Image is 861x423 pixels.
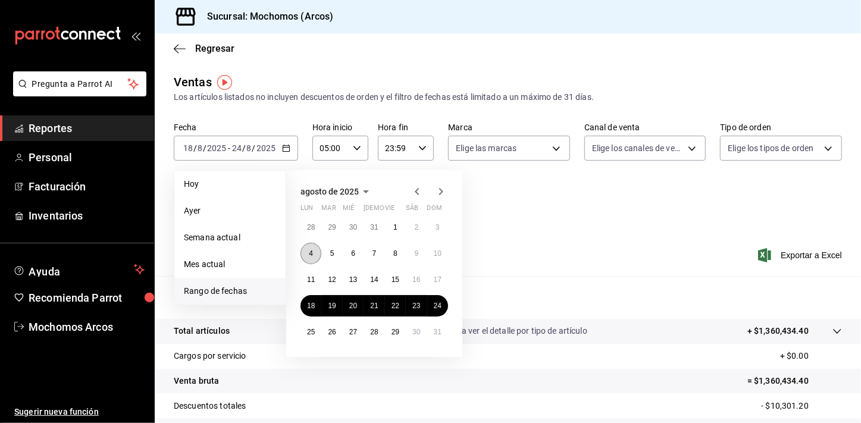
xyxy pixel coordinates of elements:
p: + $0.00 [780,350,842,362]
button: agosto de 2025 [300,184,373,199]
abbr: 20 de agosto de 2025 [349,302,357,310]
span: / [203,143,206,153]
label: Hora fin [378,124,434,132]
abbr: 19 de agosto de 2025 [328,302,336,310]
button: 20 de agosto de 2025 [343,295,364,317]
label: Tipo de orden [720,124,842,132]
abbr: miércoles [343,204,354,217]
label: Marca [448,124,570,132]
button: 31 de julio de 2025 [364,217,384,238]
abbr: 30 de julio de 2025 [349,223,357,231]
p: Cargos por servicio [174,350,246,362]
label: Fecha [174,124,298,132]
abbr: 1 de agosto de 2025 [393,223,397,231]
button: 2 de agosto de 2025 [406,217,427,238]
span: Rango de fechas [184,285,276,297]
abbr: 8 de agosto de 2025 [393,249,397,258]
abbr: 28 de julio de 2025 [307,223,315,231]
span: Facturación [29,178,145,195]
button: 26 de agosto de 2025 [321,321,342,343]
h3: Sucursal: Mochomos (Arcos) [198,10,333,24]
input: ---- [206,143,227,153]
input: -- [183,143,193,153]
p: Venta bruta [174,375,219,387]
span: agosto de 2025 [300,187,359,196]
span: Semana actual [184,231,276,244]
abbr: 27 de agosto de 2025 [349,328,357,336]
abbr: 11 de agosto de 2025 [307,275,315,284]
abbr: 3 de agosto de 2025 [436,223,440,231]
div: Los artículos listados no incluyen descuentos de orden y el filtro de fechas está limitado a un m... [174,91,842,104]
button: 30 de julio de 2025 [343,217,364,238]
span: Hoy [184,178,276,190]
button: 23 de agosto de 2025 [406,295,427,317]
span: Elige las marcas [456,142,516,154]
button: 28 de julio de 2025 [300,217,321,238]
abbr: 4 de agosto de 2025 [309,249,313,258]
button: 17 de agosto de 2025 [427,269,448,290]
abbr: 28 de agosto de 2025 [370,328,378,336]
span: Inventarios [29,208,145,224]
span: Mochomos Arcos [29,319,145,335]
span: - [228,143,230,153]
span: Personal [29,149,145,165]
span: Mes actual [184,258,276,271]
button: 10 de agosto de 2025 [427,243,448,264]
abbr: 2 de agosto de 2025 [414,223,418,231]
input: -- [246,143,252,153]
abbr: 12 de agosto de 2025 [328,275,336,284]
a: Pregunta a Parrot AI [8,86,146,99]
span: Ayer [184,205,276,217]
button: 1 de agosto de 2025 [385,217,406,238]
abbr: 10 de agosto de 2025 [434,249,442,258]
p: = $1,360,434.40 [747,375,842,387]
button: 18 de agosto de 2025 [300,295,321,317]
abbr: 15 de agosto de 2025 [392,275,399,284]
abbr: sábado [406,204,418,217]
abbr: 21 de agosto de 2025 [370,302,378,310]
button: 4 de agosto de 2025 [300,243,321,264]
p: Descuentos totales [174,400,246,412]
abbr: 9 de agosto de 2025 [414,249,418,258]
input: ---- [256,143,276,153]
span: Ayuda [29,262,129,277]
span: Elige los tipos de orden [728,142,813,154]
span: Recomienda Parrot [29,290,145,306]
abbr: 24 de agosto de 2025 [434,302,442,310]
button: 5 de agosto de 2025 [321,243,342,264]
abbr: 6 de agosto de 2025 [351,249,355,258]
abbr: 31 de agosto de 2025 [434,328,442,336]
label: Canal de venta [584,124,706,132]
span: Elige los canales de venta [592,142,684,154]
button: 8 de agosto de 2025 [385,243,406,264]
abbr: 7 de agosto de 2025 [372,249,377,258]
button: 21 de agosto de 2025 [364,295,384,317]
input: -- [197,143,203,153]
abbr: 25 de agosto de 2025 [307,328,315,336]
abbr: 30 de agosto de 2025 [412,328,420,336]
p: Total artículos [174,325,230,337]
button: Exportar a Excel [760,248,842,262]
input: -- [231,143,242,153]
abbr: 29 de agosto de 2025 [392,328,399,336]
button: 14 de agosto de 2025 [364,269,384,290]
span: / [242,143,246,153]
button: 25 de agosto de 2025 [300,321,321,343]
button: Pregunta a Parrot AI [13,71,146,96]
img: Tooltip marker [217,75,232,90]
p: + $1,360,434.40 [747,325,809,337]
abbr: 17 de agosto de 2025 [434,275,442,284]
button: 16 de agosto de 2025 [406,269,427,290]
button: open_drawer_menu [131,31,140,40]
span: / [193,143,197,153]
abbr: 16 de agosto de 2025 [412,275,420,284]
button: 6 de agosto de 2025 [343,243,364,264]
span: Sugerir nueva función [14,406,145,418]
button: 28 de agosto de 2025 [364,321,384,343]
button: 19 de agosto de 2025 [321,295,342,317]
span: / [252,143,256,153]
abbr: 5 de agosto de 2025 [330,249,334,258]
p: Resumen [174,290,842,305]
abbr: 23 de agosto de 2025 [412,302,420,310]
